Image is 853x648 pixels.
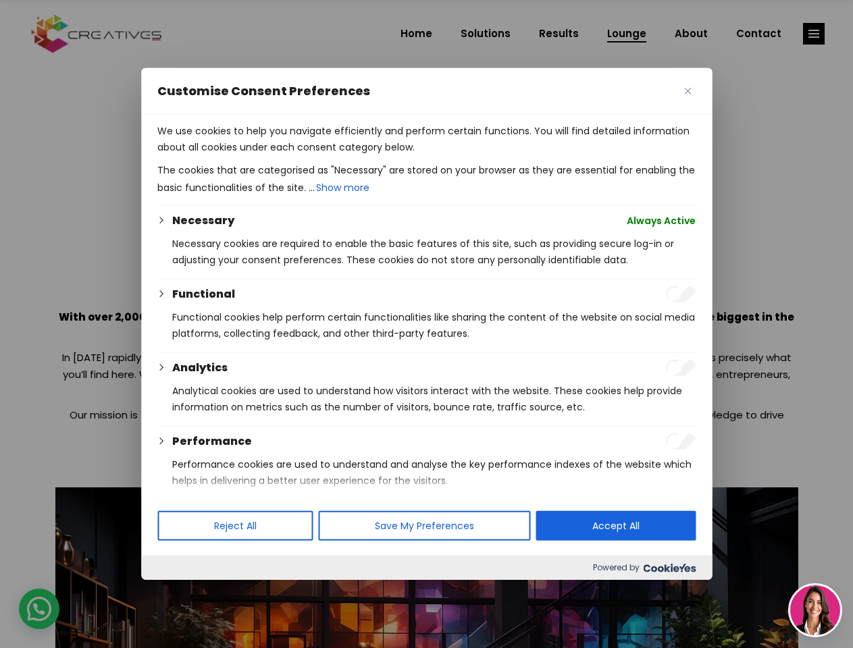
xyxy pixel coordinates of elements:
input: Enable Functional [666,286,696,302]
img: agent [790,585,840,635]
span: Always Active [627,213,696,229]
div: Powered by [141,556,712,580]
button: Necessary [172,213,234,229]
div: Customise Consent Preferences [141,68,712,580]
p: Functional cookies help perform certain functionalities like sharing the content of the website o... [172,309,696,342]
img: Cookieyes logo [643,564,696,572]
button: Save My Preferences [318,511,530,541]
button: Show more [315,178,371,197]
p: Performance cookies are used to understand and analyse the key performance indexes of the website... [172,456,696,489]
img: Close [684,88,691,94]
p: The cookies that are categorised as "Necessary" are stored on your browser as they are essential ... [157,162,696,197]
button: Performance [172,433,252,450]
button: Reject All [157,511,313,541]
input: Enable Analytics [666,360,696,376]
p: We use cookies to help you navigate efficiently and perform certain functions. You will find deta... [157,123,696,155]
p: Analytical cookies are used to understand how visitors interact with the website. These cookies h... [172,383,696,415]
span: Customise Consent Preferences [157,83,370,99]
p: Necessary cookies are required to enable the basic features of this site, such as providing secur... [172,236,696,268]
button: Analytics [172,360,228,376]
button: Functional [172,286,235,302]
button: Close [679,83,696,99]
button: Accept All [536,511,696,541]
input: Enable Performance [666,433,696,450]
